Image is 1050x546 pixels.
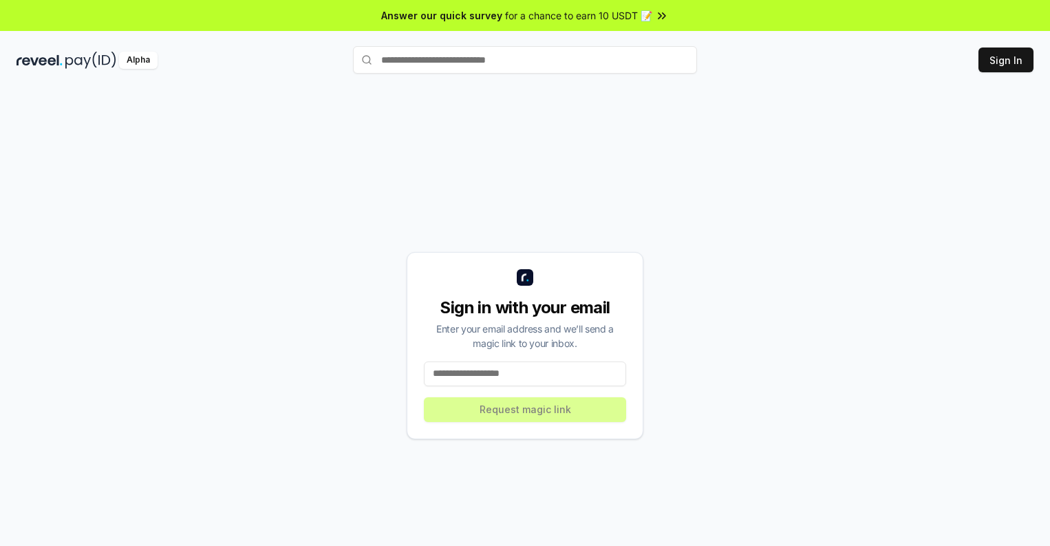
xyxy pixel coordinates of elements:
[17,52,63,69] img: reveel_dark
[505,8,652,23] span: for a chance to earn 10 USDT 📝
[424,297,626,319] div: Sign in with your email
[424,322,626,350] div: Enter your email address and we’ll send a magic link to your inbox.
[978,48,1033,72] button: Sign In
[517,269,533,286] img: logo_small
[65,52,116,69] img: pay_id
[381,8,502,23] span: Answer our quick survey
[119,52,158,69] div: Alpha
